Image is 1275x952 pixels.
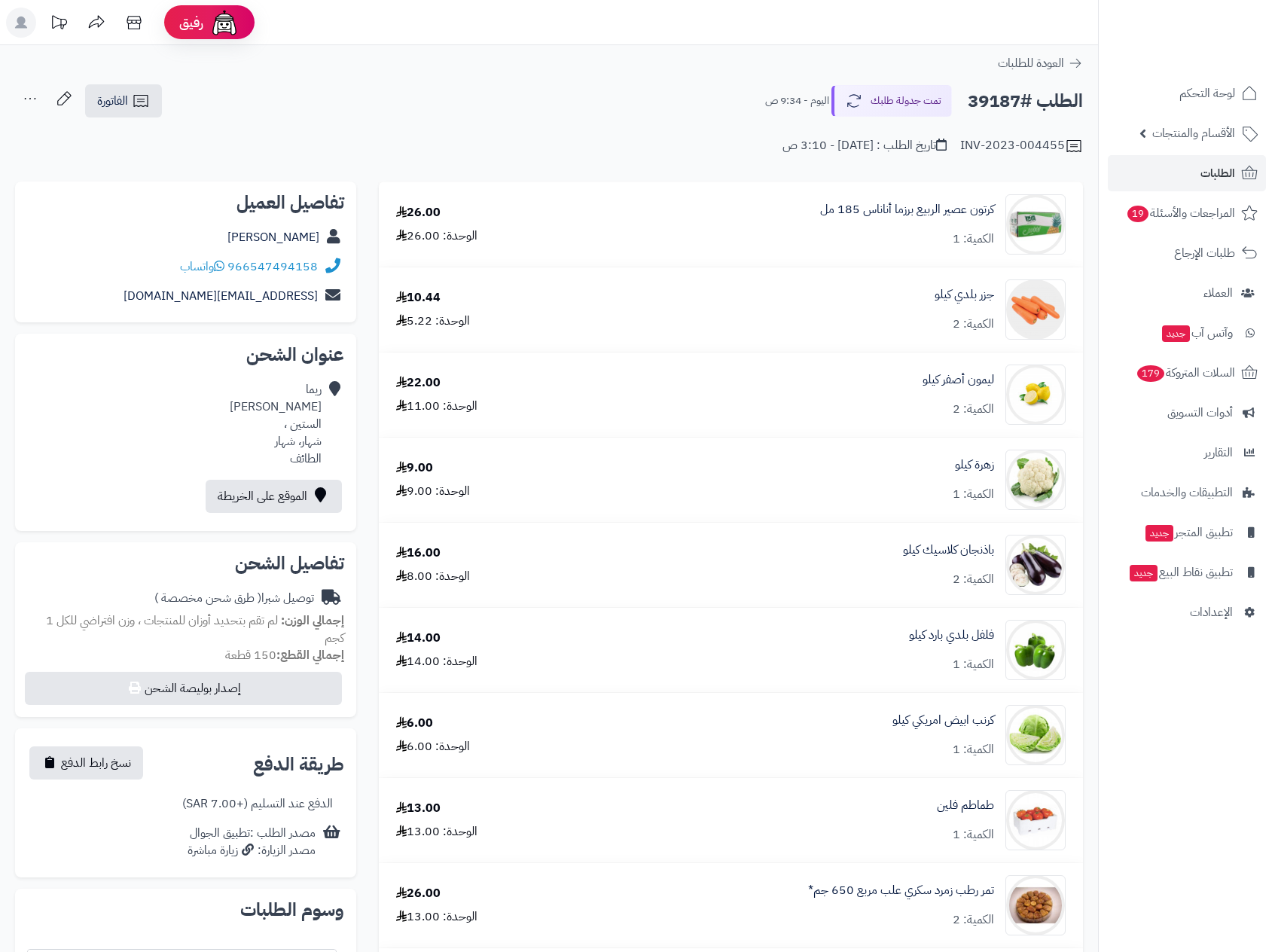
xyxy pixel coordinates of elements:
img: 2119dbd1862e6c5b0de6be98cd7ded71f31b-90x90.jpg [1006,790,1065,850]
div: تاريخ الطلب : [DATE] - 3:10 ص [782,137,947,154]
div: 6.00 [396,715,433,732]
div: مصدر الطلب :تطبيق الجوال [188,825,316,859]
div: 26.00 [396,204,441,221]
span: 19 [1127,206,1148,222]
a: الموقع على الخريطة [206,480,342,513]
a: طلبات الإرجاع [1108,235,1266,271]
span: ( طرق شحن مخصصة ) [154,589,261,607]
div: 14.00 [396,630,441,647]
a: العملاء [1108,275,1266,311]
a: المراجعات والأسئلة19 [1108,195,1266,231]
a: لوحة التحكم [1108,75,1266,111]
span: الإعدادات [1190,602,1233,623]
a: ليمون أصفر كيلو [923,371,994,389]
span: 179 [1137,365,1164,382]
div: الوحدة: 11.00 [396,398,477,415]
a: التقارير [1108,435,1266,471]
a: الإعدادات [1108,594,1266,630]
a: واتساب [180,258,224,276]
a: تحديثات المنصة [40,8,78,41]
a: كرنب ابيض امريكي كيلو [892,712,994,729]
span: لم تقم بتحديد أوزان للمنتجات ، وزن افتراضي للكل 1 كجم [46,612,344,647]
span: طلبات الإرجاع [1174,243,1235,264]
a: طماطم فلين [937,797,994,814]
a: الطلبات [1108,155,1266,191]
span: الفاتورة [97,92,128,110]
img: 390306473b54d48e6c47740cdc76004cb285-90x90.jpg [1006,705,1065,765]
div: الوحدة: 13.00 [396,908,477,926]
div: مصدر الزيارة: زيارة مباشرة [188,842,316,859]
div: الكمية: 2 [953,911,994,929]
a: جزر بلدي كيلو [935,286,994,304]
strong: إجمالي الوزن: [281,612,344,630]
a: تطبيق المتجرجديد [1108,514,1266,551]
a: باذنجان كلاسيك كيلو [903,542,994,559]
div: الوحدة: 13.00 [396,823,477,841]
button: تمت جدولة طلبك [831,85,952,117]
img: ai-face.png [209,8,239,38]
div: 10.44 [396,289,441,307]
span: وآتس آب [1161,322,1233,343]
img: 1679243332-%D8%AC%D8%B2%D8%B1-90x90.png [1006,279,1065,340]
img: 1664444246-images%20(16)-90x90.jpg [1006,875,1065,935]
span: المراجعات والأسئلة [1126,203,1235,224]
img: 439587971c1bdcbf4e73eb8a4b03ad12e1ac-90x90.jpg [1006,450,1065,510]
div: الكمية: 1 [953,741,994,758]
img: 1673894918-e838abd195f737e844c921ce41036300-90x90.jpg [1006,194,1065,255]
div: INV-2023-004455 [960,137,1083,155]
img: 1664180082-7f9ef7c2-27c1-4cf8-a6fc-cb813b953ff1-90x90.jpg [1006,535,1065,595]
a: الفاتورة [85,84,162,117]
a: فلفل بلدي بارد كيلو [909,627,994,644]
a: 966547494158 [227,258,318,276]
div: الكمية: 1 [953,826,994,844]
a: السلات المتروكة179 [1108,355,1266,391]
span: جديد [1162,325,1190,342]
span: الأقسام والمنتجات [1152,123,1235,144]
span: التطبيقات والخدمات [1141,482,1233,503]
div: الوحدة: 26.00 [396,227,477,245]
span: العودة للطلبات [998,54,1064,72]
div: ريما [PERSON_NAME] الستين ، شهار، شهار الطائف [230,381,322,467]
span: جديد [1130,565,1158,581]
div: الكمية: 1 [953,656,994,673]
h2: الطلب #39187 [968,86,1083,117]
span: السلات المتروكة [1136,362,1235,383]
div: 16.00 [396,545,441,562]
div: الكمية: 1 [953,486,994,503]
span: رفيق [179,14,203,32]
span: نسخ رابط الدفع [61,754,131,772]
div: الدفع عند التسليم (+7.00 SAR) [182,795,333,813]
a: العودة للطلبات [998,54,1083,72]
div: الوحدة: 6.00 [396,738,470,755]
span: لوحة التحكم [1179,83,1235,104]
div: 22.00 [396,374,441,392]
div: الوحدة: 9.00 [396,483,470,500]
span: الطلبات [1200,163,1235,184]
a: وآتس آبجديد [1108,315,1266,351]
a: تطبيق نقاط البيعجديد [1108,554,1266,590]
h2: تفاصيل العميل [27,194,344,212]
a: أدوات التسويق [1108,395,1266,431]
div: 13.00 [396,800,441,817]
img: 1664180435-O6DVmEzORGKEJk0hHDrbsALiOLRcPyE8seZoFOnd-90x90.jpg [1006,620,1065,680]
div: 26.00 [396,885,441,902]
a: كرتون عصير الربيع برزما أناناس 185 مل [820,201,994,218]
span: تطبيق المتجر [1144,522,1233,543]
div: الوحدة: 5.22 [396,313,470,330]
small: اليوم - 9:34 ص [765,93,829,108]
a: [EMAIL_ADDRESS][DOMAIN_NAME] [124,287,318,305]
span: جديد [1145,525,1173,542]
div: الكمية: 2 [953,316,994,333]
span: التقارير [1204,442,1233,463]
span: أدوات التسويق [1167,402,1233,423]
a: [PERSON_NAME] [227,228,319,246]
div: الوحدة: 8.00 [396,568,470,585]
div: توصيل شبرا [154,590,314,607]
button: إصدار بوليصة الشحن [25,672,342,705]
strong: إجمالي القطع: [276,646,344,664]
a: زهرة كيلو [955,456,994,474]
a: تمر رطب زمرد سكري علب مربع 650 جم* [808,882,994,899]
h2: طريقة الدفع [253,755,344,773]
a: التطبيقات والخدمات [1108,474,1266,511]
